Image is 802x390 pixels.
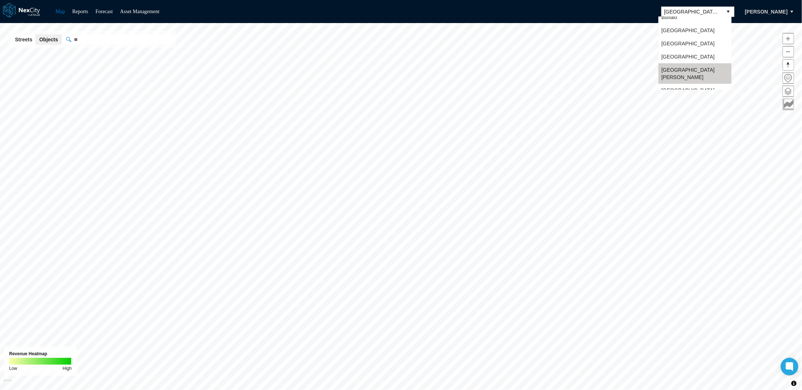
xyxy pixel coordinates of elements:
span: [GEOGRAPHIC_DATA] [661,53,715,60]
button: Key metrics [783,99,794,110]
a: Mapbox homepage [3,379,12,388]
button: select [723,7,734,17]
span: [PERSON_NAME] [745,8,788,15]
button: Objects [35,34,61,45]
a: Asset Management [120,9,160,14]
span: [GEOGRAPHIC_DATA] [661,40,715,47]
button: Zoom in [783,33,794,44]
span: [GEOGRAPHIC_DATA][PERSON_NAME] [661,66,729,81]
button: Reset bearing to north [783,59,794,71]
button: Home [783,72,794,84]
div: Revenue Heatmap [9,350,72,357]
button: [PERSON_NAME] [737,5,795,18]
div: High [62,365,72,372]
button: Toggle attribution [790,379,798,388]
span: Reset bearing to north [783,60,794,70]
span: Toggle attribution [792,379,796,387]
button: Layers management [783,86,794,97]
a: Reports [72,9,88,14]
div: Low [9,365,17,372]
img: revenue [9,358,71,365]
button: Streets [11,34,36,45]
span: Buffalo [661,14,677,21]
span: Streets [15,36,32,43]
a: Forecast [95,9,113,14]
a: Map [56,9,65,14]
button: Zoom out [783,46,794,57]
span: Objects [39,36,58,43]
span: [GEOGRAPHIC_DATA][PERSON_NAME] [664,8,720,15]
span: [GEOGRAPHIC_DATA] [661,27,715,34]
span: [GEOGRAPHIC_DATA] [661,87,715,94]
